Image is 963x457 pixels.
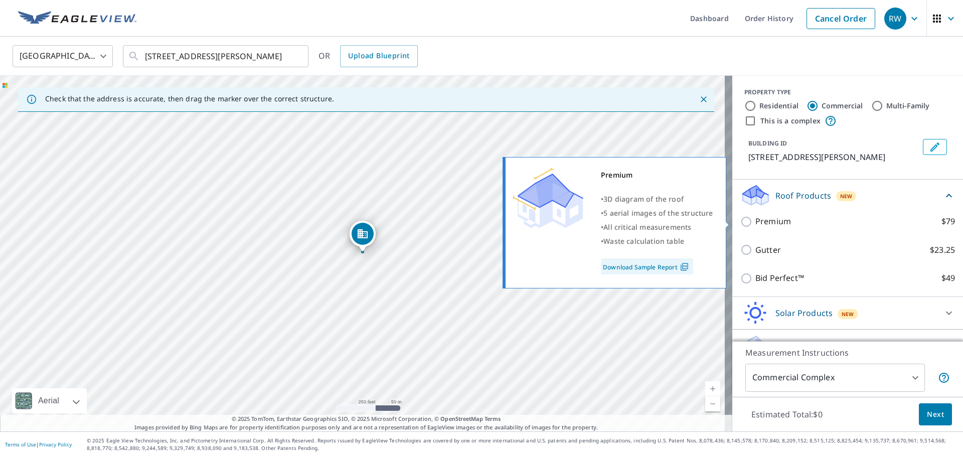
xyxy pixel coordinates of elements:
a: Current Level 17, Zoom In [705,381,720,396]
div: Dropped pin, building 1, Commercial property, 277 E Alejo Rd Palm Springs, CA 92262 [350,221,376,252]
label: Commercial [822,101,863,111]
input: Search by address or latitude-longitude [145,42,288,70]
div: Walls ProductsNew [740,334,955,358]
span: © 2025 TomTom, Earthstar Geographics SIO, © 2025 Microsoft Corporation, © [232,415,501,423]
label: This is a complex [760,116,821,126]
img: EV Logo [18,11,136,26]
span: Waste calculation table [603,236,684,246]
p: Estimated Total: $0 [743,403,831,425]
a: Terms of Use [5,441,36,448]
div: Commercial Complex [745,364,925,392]
label: Multi-Family [886,101,930,111]
div: Roof ProductsNew [740,184,955,207]
div: • [601,206,713,220]
div: Premium [601,168,713,182]
span: All critical measurements [603,222,691,232]
a: Terms [485,415,501,422]
p: $49 [941,272,955,284]
button: Edit building 1 [923,139,947,155]
p: Bid Perfect™ [755,272,804,284]
span: Next [927,408,944,421]
span: 5 aerial images of the structure [603,208,713,218]
div: • [601,220,713,234]
a: Download Sample Report [601,258,693,274]
p: Walls Products [775,340,833,352]
p: $23.25 [930,244,955,256]
div: Aerial [35,388,62,413]
p: | [5,441,72,447]
button: Next [919,403,952,426]
span: New [840,192,853,200]
div: • [601,234,713,248]
p: $79 [941,215,955,228]
p: Check that the address is accurate, then drag the marker over the correct structure. [45,94,334,103]
a: OpenStreetMap [440,415,483,422]
div: PROPERTY TYPE [744,88,951,97]
p: © 2025 Eagle View Technologies, Inc. and Pictometry International Corp. All Rights Reserved. Repo... [87,437,958,452]
div: Solar ProductsNew [740,301,955,325]
span: Upload Blueprint [348,50,409,62]
button: Close [697,93,710,106]
div: RW [884,8,906,30]
p: BUILDING ID [748,139,787,147]
p: Roof Products [775,190,831,202]
div: OR [318,45,418,67]
a: Privacy Policy [39,441,72,448]
span: Each building may require a separate measurement report; if so, your account will be billed per r... [938,372,950,384]
p: [STREET_ADDRESS][PERSON_NAME] [748,151,919,163]
span: 3D diagram of the roof [603,194,684,204]
a: Current Level 17, Zoom Out [705,396,720,411]
p: Solar Products [775,307,833,319]
img: Premium [513,168,583,228]
img: Pdf Icon [678,262,691,271]
div: • [601,192,713,206]
p: Measurement Instructions [745,347,950,359]
label: Residential [759,101,798,111]
a: Cancel Order [807,8,875,29]
div: [GEOGRAPHIC_DATA] [13,42,113,70]
p: Gutter [755,244,781,256]
span: New [842,310,854,318]
p: Premium [755,215,791,228]
div: Aerial [12,388,87,413]
a: Upload Blueprint [340,45,417,67]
